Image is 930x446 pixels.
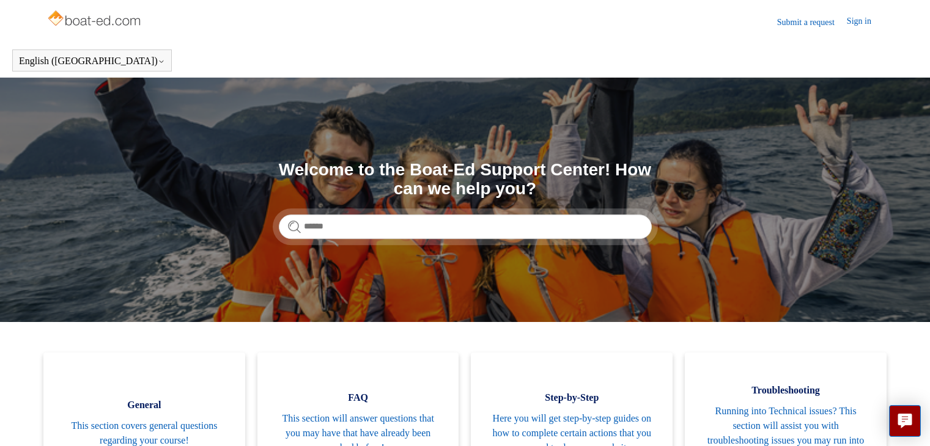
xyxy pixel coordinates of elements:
span: Troubleshooting [703,383,868,398]
input: Search [279,214,652,239]
button: Live chat [889,405,921,437]
h1: Welcome to the Boat-Ed Support Center! How can we help you? [279,161,652,199]
span: Step-by-Step [489,390,654,405]
img: Boat-Ed Help Center home page [46,7,144,32]
span: General [62,398,227,412]
a: Sign in [847,15,884,29]
button: English ([GEOGRAPHIC_DATA]) [19,56,165,67]
a: Submit a request [777,16,847,29]
span: FAQ [276,390,441,405]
